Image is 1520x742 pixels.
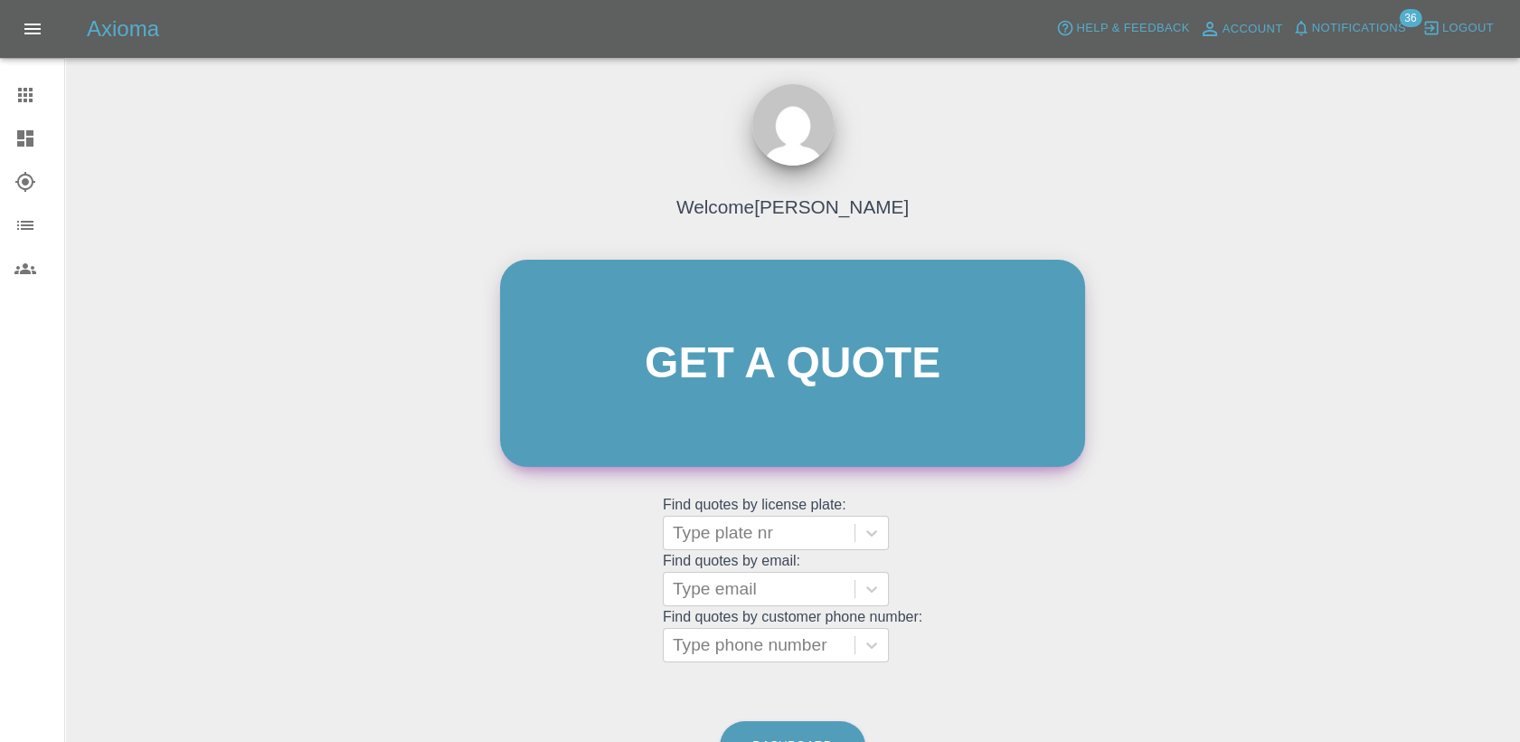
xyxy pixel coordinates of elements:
[663,553,922,606] grid: Find quotes by email:
[1223,19,1283,40] span: Account
[87,14,159,43] h5: Axioma
[11,7,54,51] button: Open drawer
[1312,18,1406,39] span: Notifications
[1442,18,1494,39] span: Logout
[663,497,922,550] grid: Find quotes by license plate:
[1288,14,1411,43] button: Notifications
[1052,14,1194,43] button: Help & Feedback
[1399,9,1421,27] span: 36
[676,193,909,221] h4: Welcome [PERSON_NAME]
[1194,14,1288,43] a: Account
[500,260,1085,467] a: Get a quote
[1076,18,1189,39] span: Help & Feedback
[752,84,834,166] img: ...
[1418,14,1498,43] button: Logout
[663,609,922,662] grid: Find quotes by customer phone number:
